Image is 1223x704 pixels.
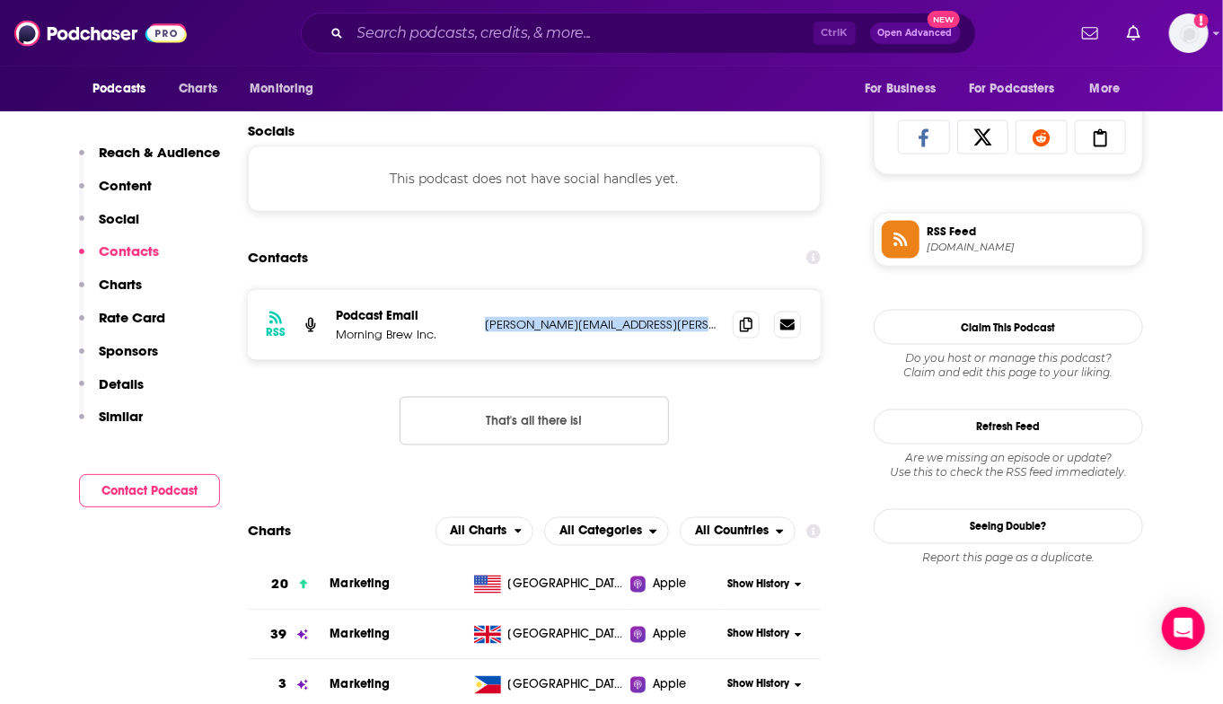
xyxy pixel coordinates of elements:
[508,626,625,644] span: United Kingdom
[874,310,1143,345] button: Claim This Podcast
[814,22,856,45] span: Ctrl K
[1169,13,1209,53] span: Logged in as megcassidy
[1194,13,1209,28] svg: Add a profile image
[179,76,217,101] span: Charts
[1090,76,1121,101] span: More
[350,19,814,48] input: Search podcasts, credits, & more...
[237,72,337,106] button: open menu
[79,177,152,210] button: Content
[79,144,220,177] button: Reach & Audience
[653,626,687,644] span: Apple
[451,525,507,538] span: All Charts
[928,11,960,28] span: New
[485,317,718,332] p: [PERSON_NAME][EMAIL_ADDRESS][PERSON_NAME][DOMAIN_NAME]
[722,627,808,642] button: Show History
[1016,120,1068,154] a: Share on Reddit
[927,241,1135,254] span: feeds.megaphone.fm
[727,627,789,642] span: Show History
[1169,13,1209,53] img: User Profile
[92,76,145,101] span: Podcasts
[874,409,1143,444] button: Refresh Feed
[266,325,286,339] h3: RSS
[99,144,220,161] p: Reach & Audience
[330,677,390,692] a: Marketing
[957,120,1009,154] a: Share on X/Twitter
[250,76,313,101] span: Monitoring
[695,525,769,538] span: All Countries
[248,241,308,275] h2: Contacts
[630,576,721,594] a: Apple
[79,375,144,409] button: Details
[727,577,789,593] span: Show History
[1078,72,1143,106] button: open menu
[878,29,953,38] span: Open Advanced
[559,525,642,538] span: All Categories
[467,676,631,694] a: [GEOGRAPHIC_DATA]
[722,577,808,593] button: Show History
[653,676,687,694] span: Apple
[653,576,687,594] span: Apple
[874,352,1143,381] div: Claim and edit this page to your liking.
[1075,18,1105,48] a: Show notifications dropdown
[508,576,625,594] span: United States
[99,408,143,425] p: Similar
[436,517,534,546] h2: Platforms
[99,242,159,260] p: Contacts
[248,523,291,540] h2: Charts
[727,677,789,692] span: Show History
[99,342,158,359] p: Sponsors
[248,146,821,211] div: This podcast does not have social handles yet.
[330,576,390,592] a: Marketing
[722,677,808,692] button: Show History
[874,551,1143,566] div: Report this page as a duplicate.
[248,560,330,610] a: 20
[99,375,144,392] p: Details
[79,342,158,375] button: Sponsors
[14,16,187,50] img: Podchaser - Follow, Share and Rate Podcasts
[79,242,159,276] button: Contacts
[680,517,796,546] h2: Countries
[79,276,142,309] button: Charts
[248,611,330,660] a: 39
[680,517,796,546] button: open menu
[1120,18,1148,48] a: Show notifications dropdown
[1162,607,1205,650] div: Open Intercom Messenger
[969,76,1055,101] span: For Podcasters
[852,72,958,106] button: open menu
[278,674,286,695] h3: 3
[436,517,534,546] button: open menu
[272,575,288,595] h3: 20
[874,452,1143,480] div: Are we missing an episode or update? Use this to check the RSS feed immediately.
[865,76,936,101] span: For Business
[79,474,220,507] button: Contact Podcast
[336,327,471,342] p: Morning Brew Inc.
[1169,13,1209,53] button: Show profile menu
[301,13,976,54] div: Search podcasts, credits, & more...
[99,309,165,326] p: Rate Card
[99,177,152,194] p: Content
[508,676,625,694] span: Philippines
[79,210,139,243] button: Social
[167,72,228,106] a: Charts
[544,517,669,546] h2: Categories
[336,308,471,323] p: Podcast Email
[1075,120,1127,154] a: Copy Link
[630,626,721,644] a: Apple
[99,276,142,293] p: Charts
[270,625,286,646] h3: 39
[874,509,1143,544] a: Seeing Double?
[882,221,1135,259] a: RSS Feed[DOMAIN_NAME]
[248,122,821,139] h2: Socials
[544,517,669,546] button: open menu
[79,408,143,441] button: Similar
[957,72,1081,106] button: open menu
[898,120,950,154] a: Share on Facebook
[330,627,390,642] a: Marketing
[630,676,721,694] a: Apple
[874,352,1143,366] span: Do you host or manage this podcast?
[99,210,139,227] p: Social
